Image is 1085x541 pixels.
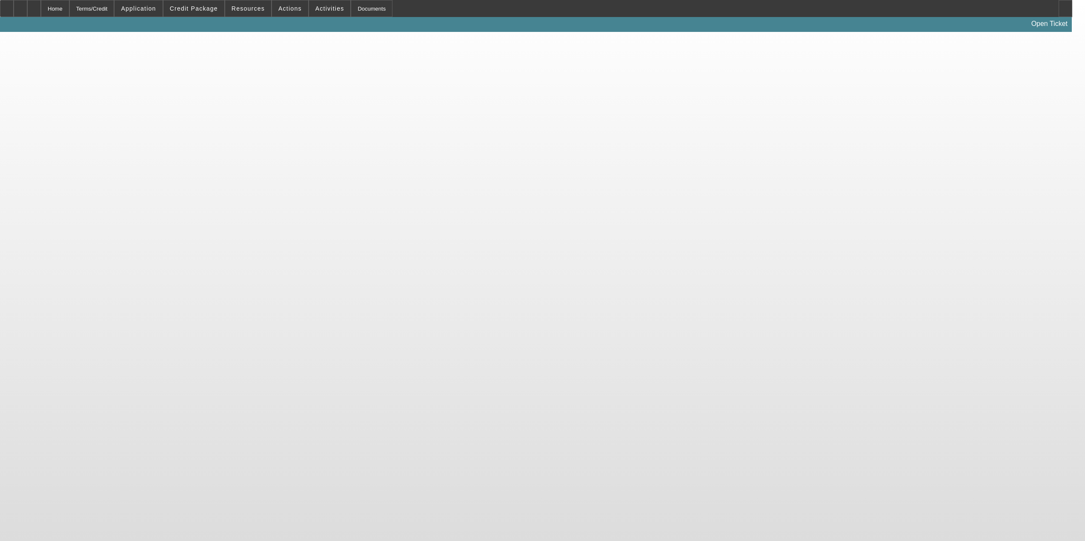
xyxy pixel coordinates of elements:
span: Credit Package [170,5,218,12]
span: Application [121,5,156,12]
button: Activities [309,0,351,17]
span: Activities [315,5,344,12]
span: Resources [232,5,265,12]
button: Resources [225,0,271,17]
span: Actions [278,5,302,12]
button: Actions [272,0,308,17]
button: Application [115,0,162,17]
a: Open Ticket [1028,17,1071,31]
button: Credit Package [163,0,224,17]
